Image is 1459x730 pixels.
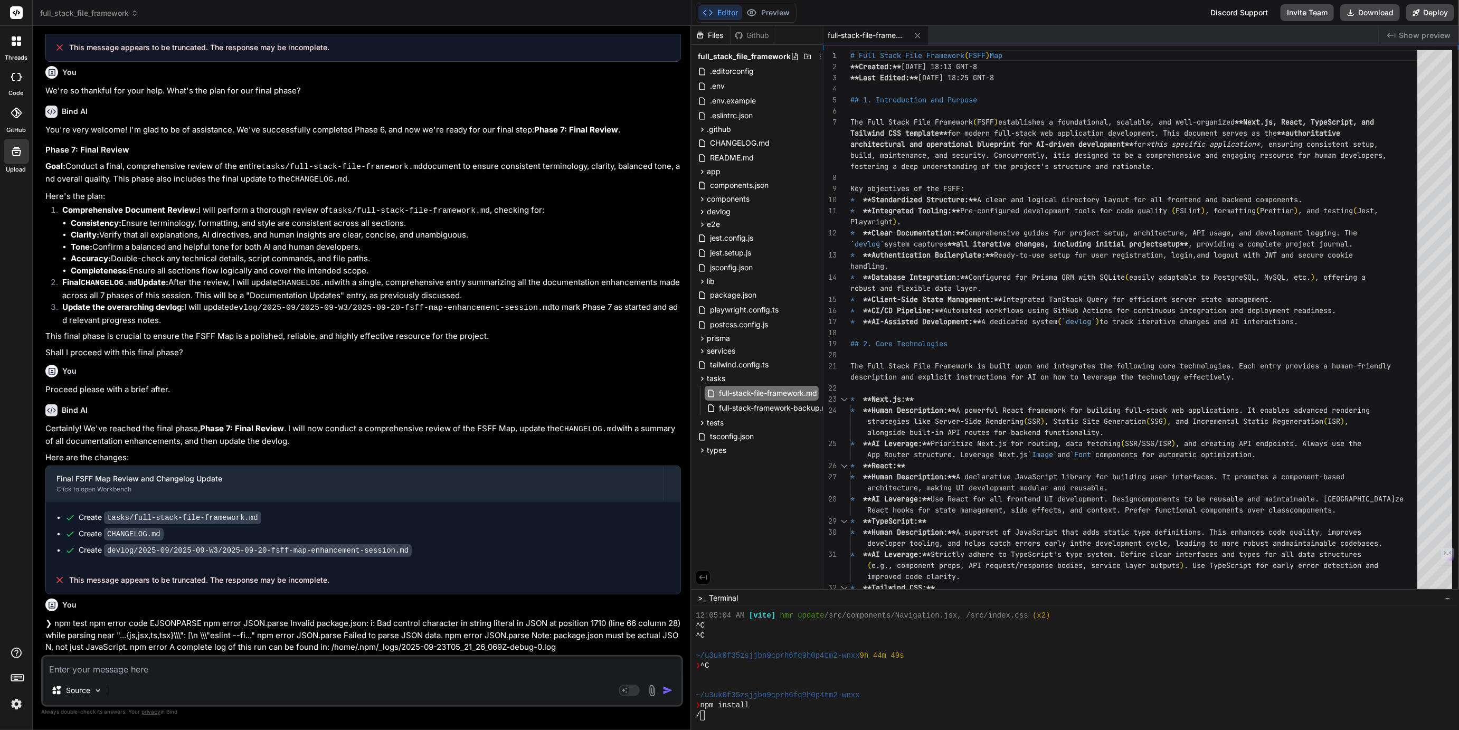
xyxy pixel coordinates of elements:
[1184,195,1302,204] span: tend and backend components.
[981,317,1057,326] span: A dedicated system
[901,62,977,71] span: [DATE] 18:13 GMT-8
[709,289,757,301] span: package.json
[823,250,837,261] div: 13
[1209,295,1273,304] span: ate management.
[45,144,681,156] h3: Phase 7: Final Review
[867,416,1024,426] span: strategies like Server-Side Rendering
[1070,450,1095,459] span: `Font`
[45,191,681,203] p: Here's the plan:
[742,5,794,20] button: Preview
[45,124,681,136] p: You're very welcome! I'm glad to be of assistance. We've successfully completed Phase 6, and now ...
[45,384,681,396] p: Proceed please with a brief after.
[1133,139,1146,149] span: for
[707,206,731,217] span: devlog
[1188,239,1353,249] span: , providing a complete project journal.
[696,631,705,641] span: ^C
[956,472,1163,481] span: A declarative JavaScript library for building use
[1125,272,1129,282] span: (
[823,227,837,239] div: 12
[709,318,769,331] span: postcss.config.js
[1163,416,1167,426] span: )
[1277,128,1340,138] span: **authoritative
[1032,611,1050,621] span: (x2)
[823,305,837,316] div: 16
[969,51,986,60] span: FSFF
[696,621,705,631] span: ^C
[698,593,706,603] span: >_
[1268,150,1387,160] span: source for human developers,
[71,242,92,252] strong: Tone:
[749,611,775,621] span: [vite]
[1150,306,1336,315] span: inuous integration and deployment readiness.
[823,72,837,83] div: 3
[707,194,750,204] span: components
[823,549,837,560] div: 31
[825,611,1028,621] span: /src/components/Navigation.jsx, /src/index.css
[1406,4,1454,21] button: Deploy
[1205,117,1235,127] span: ganized
[229,304,552,312] code: devlog/2025-09/2025-09-W3/2025-09-20-fsff-map-enhancement-session.md
[1260,206,1294,215] span: Prettier
[1294,206,1298,215] span: )
[41,707,683,717] p: Always double-check its answers. Your in Bind
[1349,549,1361,559] span: res
[71,266,129,276] strong: Completeness:
[45,618,681,653] p: ❯ npm test npm error code EJSONPARSE npm error JSON.parse Invalid package.json: i: Bad control ch...
[707,418,724,428] span: tests
[1204,4,1274,21] div: Discord Support
[71,253,111,263] strong: Accuracy:
[838,582,851,593] div: Click to collapse the range.
[1100,317,1298,326] span: to track iterative changes and AI interactions.
[62,277,168,287] strong: Final Update:
[948,239,1159,249] span: **all iterative changes, including initial project
[1395,494,1404,504] span: ze
[1340,416,1344,426] span: )
[709,247,752,259] span: jest.setup.js
[850,283,981,293] span: robust and flexible data layer.
[104,511,261,524] code: tasks/full-stack-file-framework.md
[1040,416,1045,426] span: )
[93,686,102,695] img: Pick Models
[823,205,837,216] div: 11
[718,387,818,400] span: full-stack-file-framework.md
[5,53,27,62] label: threads
[662,685,673,696] img: icon
[66,685,90,696] p: Source
[1083,561,1180,570] span: , service layer outputs
[994,117,998,127] span: )
[1201,206,1205,215] span: )
[1273,361,1391,371] span: ry provides a human-friendly
[948,128,1154,138] span: for modern full-stack web application development
[696,710,700,720] span: /
[1180,561,1184,570] span: )
[71,229,681,241] li: Verify that all explanations, AI directives, and human insights are clear, concise, and unambiguous.
[867,450,1028,459] span: App Router structure. Leverage Next.js
[1062,139,1133,149] span: ven development**
[867,428,1078,437] span: alongside built-in API routes for backend function
[863,228,964,238] span: **Clear Documentation:**
[45,330,681,343] p: This final phase is crucial to ensure the FSFF Map is a polished, reliable, and highly effective ...
[277,279,334,288] code: CHANGELOG.md
[1281,4,1334,21] button: Invite Team
[104,528,164,541] code: CHANGELOG.md
[1298,206,1353,215] span: , and testing
[1184,561,1378,570] span: . Use TypeScript for early error detection and
[1235,117,1374,127] span: **Next.js, React, TypeScript, and
[1150,416,1163,426] span: SSG
[1445,593,1451,603] span: −
[780,611,825,621] span: hmr update
[1125,439,1171,448] span: SSR/SSG/ISR
[104,544,412,557] code: devlog/2025-09/2025-09-W3/2025-09-20-fsff-map-enhancement-session.md
[998,117,1205,127] span: establishes a foundational, scalable, and well-or
[45,452,681,464] p: Here are the changes:
[1078,428,1104,437] span: ality.
[931,494,1138,504] span: Use React for all frontend UI development. Design
[62,405,88,415] h6: Bind AI
[823,194,837,205] div: 10
[973,117,977,127] span: (
[709,304,780,316] span: playwright.config.ts
[867,538,1078,548] span: developer tooling, and helps catch errors early in
[1078,538,1285,548] span: the development cycle, leading to more robust and
[1078,505,1290,515] span: d context. Prefer functional components over class
[560,425,617,434] code: CHANGELOG.md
